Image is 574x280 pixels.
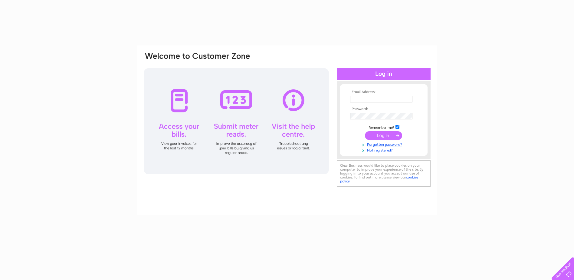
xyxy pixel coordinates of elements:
[350,141,419,147] a: Forgotten password?
[349,90,419,94] th: Email Address:
[340,175,418,183] a: cookies policy
[349,124,419,130] td: Remember me?
[337,160,431,187] div: Clear Business would like to place cookies on your computer to improve your experience of the sit...
[405,114,410,118] img: npw-badge-icon-locked.svg
[365,131,402,140] input: Submit
[405,97,410,102] img: npw-badge-icon-locked.svg
[349,107,419,111] th: Password:
[350,147,419,153] a: Not registered?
